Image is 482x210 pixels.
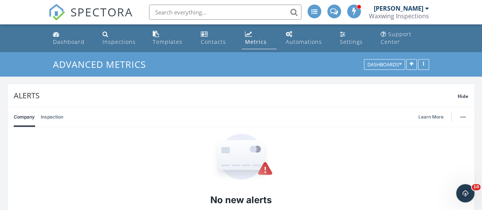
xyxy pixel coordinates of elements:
[53,58,152,71] a: Advanced Metrics
[374,5,423,12] div: [PERSON_NAME]
[377,27,432,49] a: Support Center
[50,27,93,49] a: Dashboard
[150,27,191,49] a: Templates
[99,27,144,49] a: Inspections
[286,38,322,45] div: Automations
[337,27,371,49] a: Settings
[367,62,402,67] div: Dashboards
[48,4,65,21] img: The Best Home Inspection Software - Spectora
[201,38,226,45] div: Contacts
[149,5,301,20] input: Search everything...
[458,93,468,99] span: Hide
[210,134,273,181] img: Empty State
[41,107,63,127] a: Inspection
[460,116,466,118] img: ellipsis-632cfdd7c38ec3a7d453.svg
[456,184,474,202] iframe: Intercom live chat
[153,38,183,45] div: Templates
[14,107,35,127] a: Company
[245,38,266,45] div: Metrics
[283,27,331,49] a: Automations (Advanced)
[53,38,85,45] div: Dashboard
[472,184,480,190] span: 10
[418,113,448,121] a: Learn More
[210,194,272,207] h2: No new alerts
[14,90,458,101] div: Alerts
[102,38,135,45] div: Inspections
[340,38,363,45] div: Settings
[369,12,429,20] div: Waxwing Inspections
[380,30,411,45] div: Support Center
[48,10,133,26] a: SPECTORA
[198,27,236,49] a: Contacts
[70,4,133,20] span: SPECTORA
[364,59,405,70] button: Dashboards
[242,27,276,49] a: Metrics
